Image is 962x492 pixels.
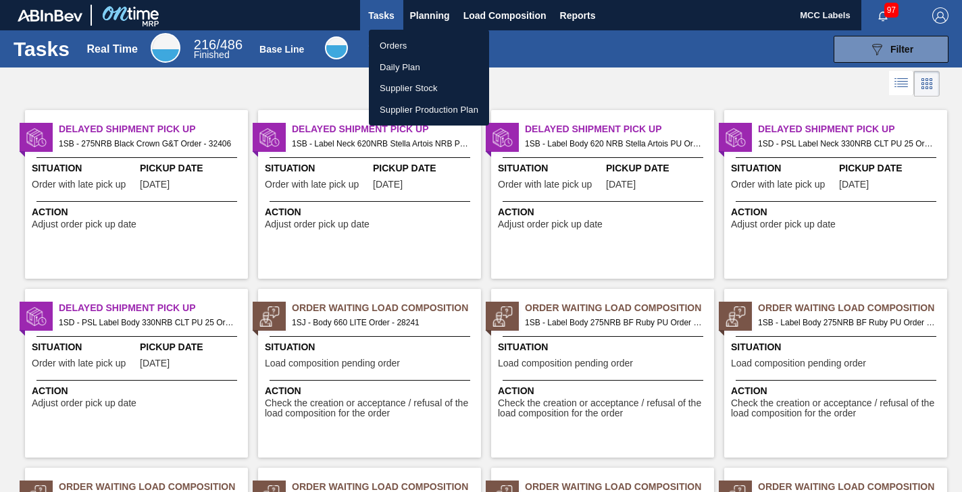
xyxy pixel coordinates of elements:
a: Supplier Production Plan [369,99,489,121]
a: Daily Plan [369,57,489,78]
a: Supplier Stock [369,78,489,99]
a: Orders [369,35,489,57]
